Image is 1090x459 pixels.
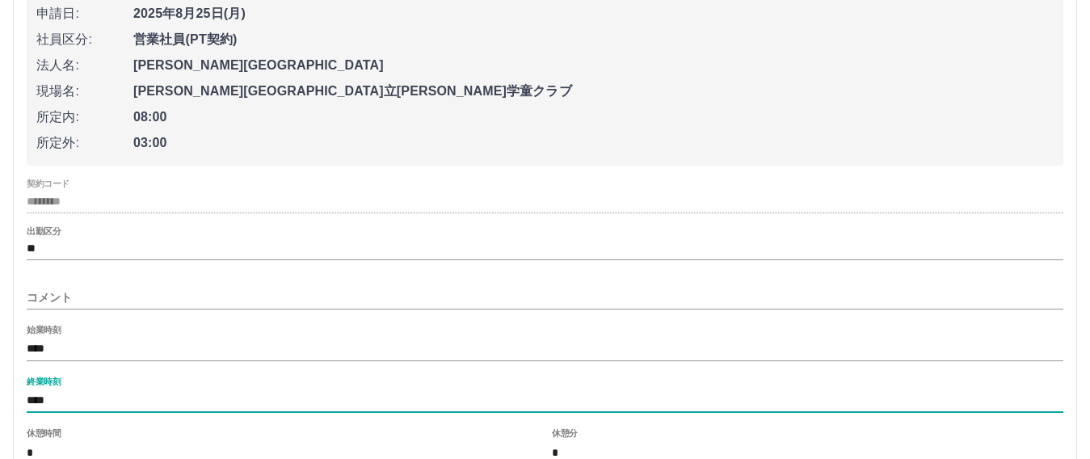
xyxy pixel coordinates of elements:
[36,56,133,75] span: 法人名:
[36,30,133,49] span: 社員区分:
[552,427,578,440] label: 休憩分
[133,133,1054,153] span: 03:00
[27,178,69,190] label: 契約コード
[27,225,61,237] label: 出勤区分
[27,323,61,335] label: 始業時刻
[36,4,133,23] span: 申請日:
[133,107,1054,127] span: 08:00
[36,82,133,101] span: 現場名:
[36,107,133,127] span: 所定内:
[36,133,133,153] span: 所定外:
[133,56,1054,75] span: [PERSON_NAME][GEOGRAPHIC_DATA]
[133,4,1054,23] span: 2025年8月25日(月)
[27,375,61,387] label: 終業時刻
[133,30,1054,49] span: 営業社員(PT契約)
[133,82,1054,101] span: [PERSON_NAME][GEOGRAPHIC_DATA]立[PERSON_NAME]学童クラブ
[27,427,61,440] label: 休憩時間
